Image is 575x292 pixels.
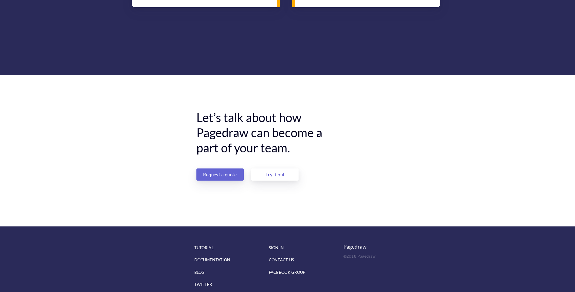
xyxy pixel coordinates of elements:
[194,278,269,290] a: TWITTER
[194,266,269,278] a: BLOG
[202,168,239,181] div: Request a quote
[196,168,244,181] a: Request a quote
[269,266,343,278] a: FACEBOOK GROUP
[269,242,343,254] a: SIGN IN
[343,243,381,251] div: Pagedraw
[194,242,269,254] a: TUTORIAL
[269,254,343,266] a: CONTACT US
[194,254,269,266] a: DOCUMENTATION
[262,168,288,181] div: Try it out
[251,168,299,181] a: Try it out
[343,253,381,259] div: ©2018 Pagedraw
[196,110,323,155] div: Let’s talk about how Pagedraw can become a part of your team.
